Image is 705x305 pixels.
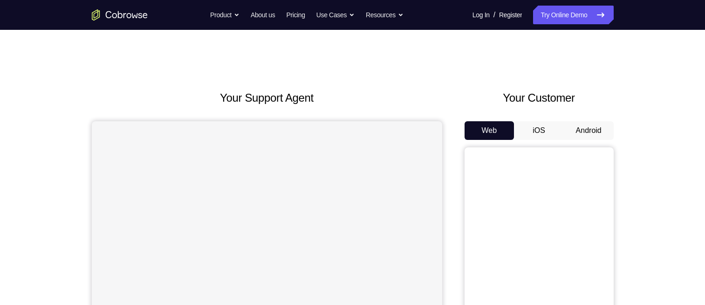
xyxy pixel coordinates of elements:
a: Pricing [286,6,305,24]
h2: Your Customer [465,90,614,106]
button: Use Cases [316,6,355,24]
a: Go to the home page [92,9,148,21]
button: Resources [366,6,404,24]
button: iOS [514,121,564,140]
a: Register [499,6,522,24]
button: Web [465,121,514,140]
h2: Your Support Agent [92,90,442,106]
span: / [493,9,495,21]
a: About us [251,6,275,24]
a: Try Online Demo [533,6,613,24]
a: Log In [472,6,490,24]
button: Android [564,121,614,140]
button: Product [210,6,240,24]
